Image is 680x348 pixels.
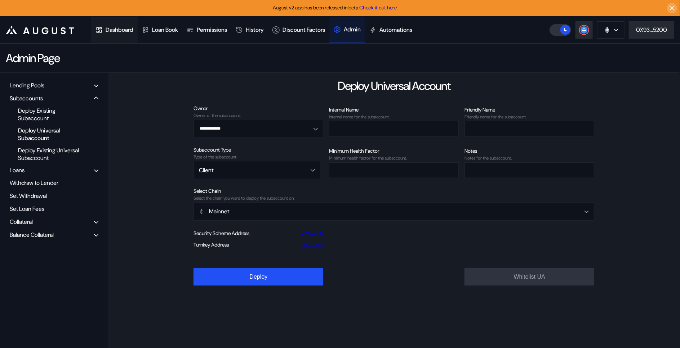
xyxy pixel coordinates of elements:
div: Dashboard [106,26,133,34]
a: 0x06...3382 [301,231,323,236]
div: Type of the subaccount. [194,155,323,160]
div: Turnkey Address [194,242,229,248]
button: chain logo [597,21,625,39]
div: Friendly Name [465,106,594,113]
a: Automations [365,17,417,43]
div: Select the chain you want to deploy the subaccount on. [194,196,594,201]
button: Whitelist UA [465,268,594,286]
div: Set Loan Fees [7,203,101,214]
span: August v2 app has been released in beta. [273,4,397,11]
div: Collateral [10,218,33,226]
div: Deploy Universal Account [338,78,450,93]
div: Deploy Universal Subaccount [14,126,88,143]
a: Permissions [182,17,231,43]
div: Set Withdrawal [7,190,101,201]
img: chain-logo [199,209,205,214]
div: Lending Pools [10,82,44,89]
div: Deploy Existing Universal Subaccount [14,145,88,163]
div: Automations [379,26,412,34]
div: Internal name for the subaccount. [329,114,459,119]
button: Open menu [194,120,323,138]
div: Internal Name [329,106,459,113]
div: Subaccount Type [194,147,323,153]
div: Permissions [197,26,227,34]
div: Loans [10,166,25,174]
a: Discount Factors [268,17,329,43]
a: History [231,17,268,43]
div: Select Chain [194,188,594,194]
div: Admin Page [6,51,59,66]
a: Dashboard [91,17,138,43]
button: 0X93...5200 [629,21,674,39]
button: Open menu [194,203,594,221]
div: Deploy Existing Subaccount [14,106,88,123]
div: Loan Book [152,26,178,34]
div: Notes [465,148,594,154]
button: Open menu [194,161,320,179]
div: Friendly name for the subaccount. [465,114,594,119]
div: Subaccounts [10,95,43,102]
div: Notes for the subaccount. [465,156,594,161]
a: 0x63...9d5d [301,242,323,247]
div: Mainnet [199,208,546,215]
a: Loan Book [138,17,182,43]
div: History [246,26,264,34]
img: chain logo [603,26,611,34]
a: Admin [329,17,365,43]
div: Minimum health factor for the subaccount. [329,156,459,161]
div: Security Scheme Address [194,230,249,236]
div: Owner [194,105,323,112]
div: 0X93...5200 [636,26,667,34]
button: Deploy [194,268,323,286]
div: Minimum Health Factor [329,148,459,154]
div: Client [199,166,302,174]
div: Discount Factors [283,26,325,34]
div: Withdraw to Lender [7,177,101,188]
a: Check it out here [360,4,397,11]
div: Admin [344,26,361,33]
div: Balance Collateral [10,231,54,239]
div: Owner of the subaccount. [194,113,323,118]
